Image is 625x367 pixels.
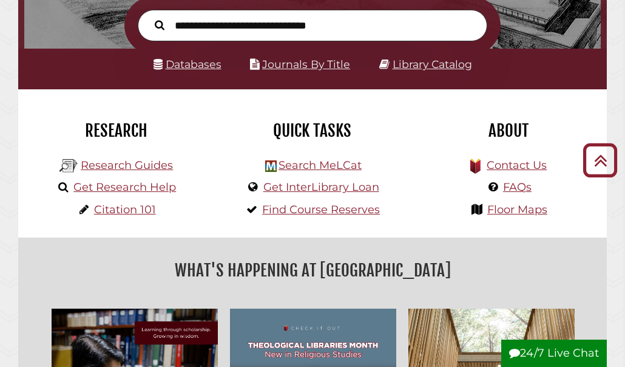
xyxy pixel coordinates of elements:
[27,120,205,141] h2: Research
[223,120,401,141] h2: Quick Tasks
[263,180,379,194] a: Get InterLibrary Loan
[262,58,350,70] a: Journals By Title
[73,180,176,194] a: Get Research Help
[578,150,622,170] a: Back to Top
[59,157,78,175] img: Hekman Library Logo
[487,159,547,172] a: Contact Us
[503,180,532,194] a: FAQs
[262,203,380,216] a: Find Course Reserves
[487,203,547,216] a: Floor Maps
[265,160,277,172] img: Hekman Library Logo
[154,58,221,70] a: Databases
[149,17,171,32] button: Search
[155,20,164,31] i: Search
[279,159,362,172] a: Search MeLCat
[420,120,598,141] h2: About
[27,256,598,284] h2: What's Happening at [GEOGRAPHIC_DATA]
[393,58,472,70] a: Library Catalog
[81,159,173,172] a: Research Guides
[94,203,156,216] a: Citation 101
